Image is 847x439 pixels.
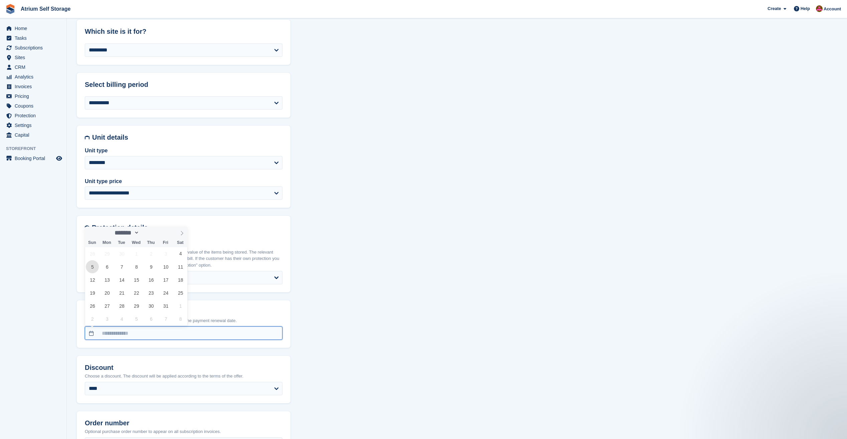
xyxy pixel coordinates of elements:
[115,286,128,299] span: October 21, 2025
[768,5,781,12] span: Create
[85,81,282,89] h2: Select billing period
[139,229,160,236] input: Year
[159,286,172,299] span: October 24, 2025
[145,273,158,286] span: October 16, 2025
[174,312,187,325] span: November 8, 2025
[145,260,158,273] span: October 9, 2025
[3,24,63,33] a: menu
[100,286,114,299] span: October 20, 2025
[3,101,63,111] a: menu
[15,101,55,111] span: Coupons
[15,72,55,82] span: Analytics
[159,260,172,273] span: October 10, 2025
[99,241,114,245] span: Mon
[15,33,55,43] span: Tasks
[92,224,282,232] h2: Protection details
[174,299,187,312] span: November 1, 2025
[3,154,63,163] a: menu
[3,53,63,62] a: menu
[115,247,128,260] span: September 30, 2025
[100,273,114,286] span: October 13, 2025
[816,5,823,12] img: Mark Rhodes
[159,247,172,260] span: October 3, 2025
[159,273,172,286] span: October 17, 2025
[92,134,282,141] h2: Unit details
[86,299,99,312] span: October 26, 2025
[159,299,172,312] span: October 31, 2025
[15,53,55,62] span: Sites
[15,154,55,163] span: Booking Portal
[55,154,63,162] a: Preview store
[129,241,144,245] span: Wed
[115,273,128,286] span: October 14, 2025
[15,111,55,120] span: Protection
[15,130,55,140] span: Capital
[144,241,158,245] span: Thu
[130,260,143,273] span: October 8, 2025
[130,312,143,325] span: November 5, 2025
[15,24,55,33] span: Home
[100,299,114,312] span: October 27, 2025
[3,43,63,52] a: menu
[18,3,73,14] a: Atrium Self Storage
[174,273,187,286] span: October 18, 2025
[145,286,158,299] span: October 23, 2025
[5,4,15,14] img: stora-icon-8386f47178a22dfd0bd8f6a31ec36ba5ce8667c1dd55bd0f319d3a0aa187defe.svg
[86,273,99,286] span: October 12, 2025
[3,92,63,101] a: menu
[174,286,187,299] span: October 25, 2025
[115,260,128,273] span: October 7, 2025
[15,82,55,91] span: Invoices
[85,428,282,435] p: Optional purchase order number to appear on all subscription invoices.
[145,312,158,325] span: November 6, 2025
[15,121,55,130] span: Settings
[130,286,143,299] span: October 22, 2025
[85,134,89,141] img: unit-details-icon-595b0c5c156355b767ba7b61e002efae458ec76ed5ec05730b8e856ff9ea34a9.svg
[85,373,282,380] p: Choose a discount. The discount will be applied according to the terms of the offer.
[115,299,128,312] span: October 28, 2025
[145,299,158,312] span: October 30, 2025
[86,260,99,273] span: October 5, 2025
[3,111,63,120] a: menu
[86,286,99,299] span: October 19, 2025
[174,247,187,260] span: October 4, 2025
[85,224,89,232] img: insurance-details-icon-731ffda60807649b61249b889ba3c5e2b5c27d34e2e1fb37a309f0fde93ff34a.svg
[114,241,129,245] span: Tue
[3,33,63,43] a: menu
[173,241,188,245] span: Sat
[15,43,55,52] span: Subscriptions
[158,241,173,245] span: Fri
[3,62,63,72] a: menu
[115,312,128,325] span: November 4, 2025
[112,229,139,236] select: Month
[3,130,63,140] a: menu
[86,312,99,325] span: November 2, 2025
[100,260,114,273] span: October 6, 2025
[130,247,143,260] span: October 1, 2025
[801,5,810,12] span: Help
[15,62,55,72] span: CRM
[3,72,63,82] a: menu
[85,177,282,185] label: Unit type price
[3,121,63,130] a: menu
[130,273,143,286] span: October 15, 2025
[100,247,114,260] span: September 29, 2025
[6,145,66,152] span: Storefront
[85,241,99,245] span: Sun
[174,260,187,273] span: October 11, 2025
[3,82,63,91] a: menu
[100,312,114,325] span: November 3, 2025
[159,312,172,325] span: November 7, 2025
[85,419,282,427] h2: Order number
[15,92,55,101] span: Pricing
[85,147,282,155] label: Unit type
[85,28,282,35] h2: Which site is it for?
[130,299,143,312] span: October 29, 2025
[824,6,841,12] span: Account
[85,364,282,372] h2: Discount
[145,247,158,260] span: October 2, 2025
[86,247,99,260] span: September 28, 2025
